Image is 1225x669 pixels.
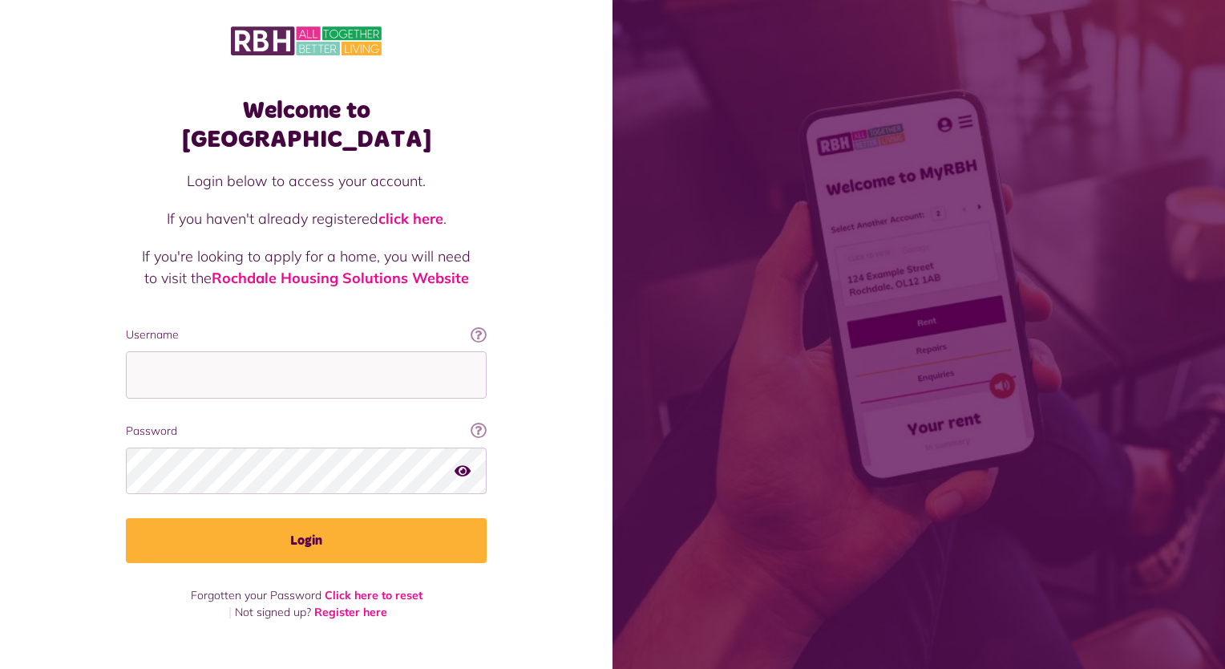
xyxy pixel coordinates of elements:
[231,24,382,58] img: MyRBH
[314,605,387,619] a: Register here
[212,269,469,287] a: Rochdale Housing Solutions Website
[126,96,487,154] h1: Welcome to [GEOGRAPHIC_DATA]
[126,326,487,343] label: Username
[191,588,321,602] span: Forgotten your Password
[142,170,471,192] p: Login below to access your account.
[142,245,471,289] p: If you're looking to apply for a home, you will need to visit the
[142,208,471,229] p: If you haven't already registered .
[325,588,422,602] a: Click here to reset
[126,423,487,440] label: Password
[235,605,311,619] span: Not signed up?
[378,209,443,228] a: click here
[126,518,487,563] button: Login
